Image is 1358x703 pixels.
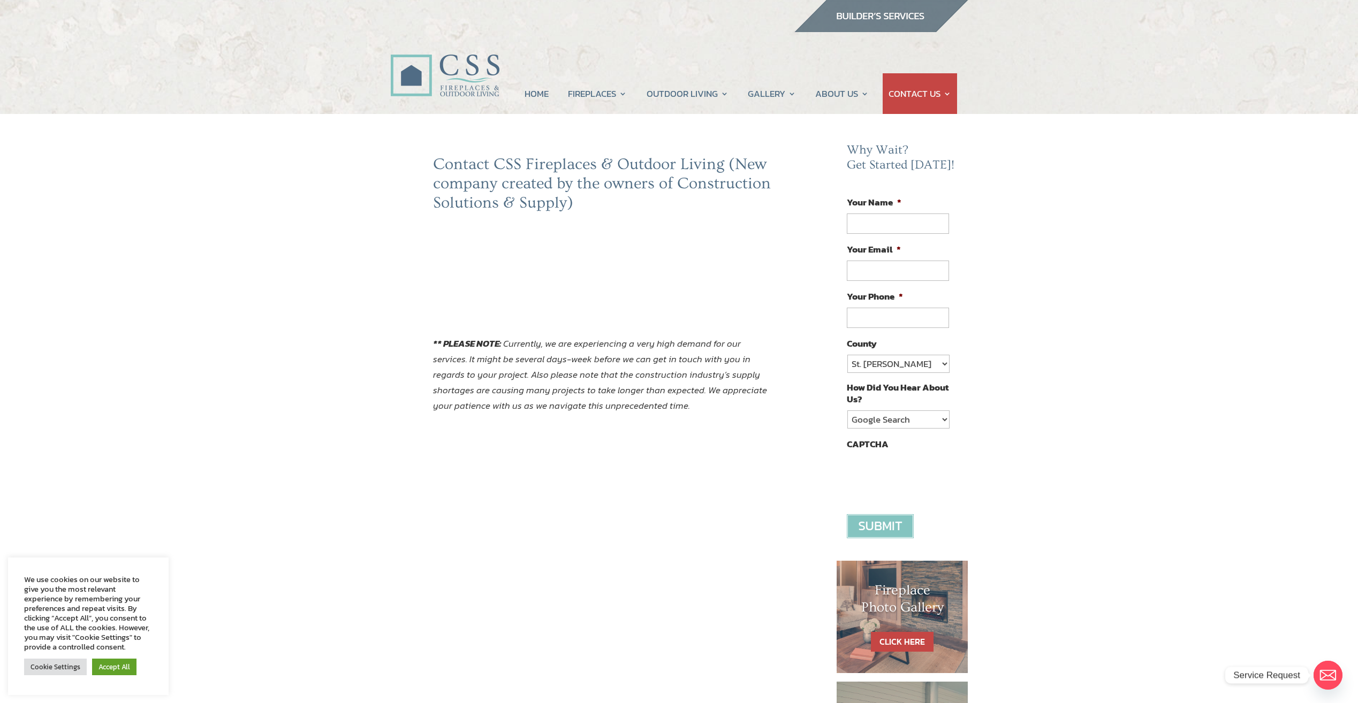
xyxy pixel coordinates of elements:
a: Cookie Settings [24,659,87,675]
a: HOME [525,73,549,114]
h2: Why Wait? Get Started [DATE]! [847,143,957,178]
a: Accept All [92,659,136,675]
input: Submit [847,514,914,538]
a: FIREPLACES [568,73,627,114]
label: How Did You Hear About Us? [847,381,949,405]
a: ABOUT US [815,73,869,114]
h2: Contact CSS Fireplaces & Outdoor Living (New company created by the owners of Construction Soluti... [433,155,777,218]
label: Your Name [847,196,901,208]
label: CAPTCHA [847,438,889,450]
strong: ** PLEASE NOTE: [433,337,501,350]
img: CSS Fireplaces & Outdoor Living (Formerly Construction Solutions & Supply)- Jacksonville Ormond B... [390,25,499,102]
a: builder services construction supply [794,22,968,36]
div: We use cookies on our website to give you the most relevant experience by remembering your prefer... [24,575,153,652]
iframe: reCAPTCHA [847,455,1010,497]
label: Your Email [847,243,901,255]
label: County [847,338,877,349]
label: Your Phone [847,291,903,302]
a: Email [1314,661,1342,690]
a: CLICK HERE [871,632,934,652]
h1: Fireplace Photo Gallery [858,582,947,621]
em: Currently, we are experiencing a very high demand for our services. It might be several days-week... [433,337,767,412]
a: CONTACT US [889,73,951,114]
a: OUTDOOR LIVING [647,73,729,114]
a: GALLERY [748,73,796,114]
